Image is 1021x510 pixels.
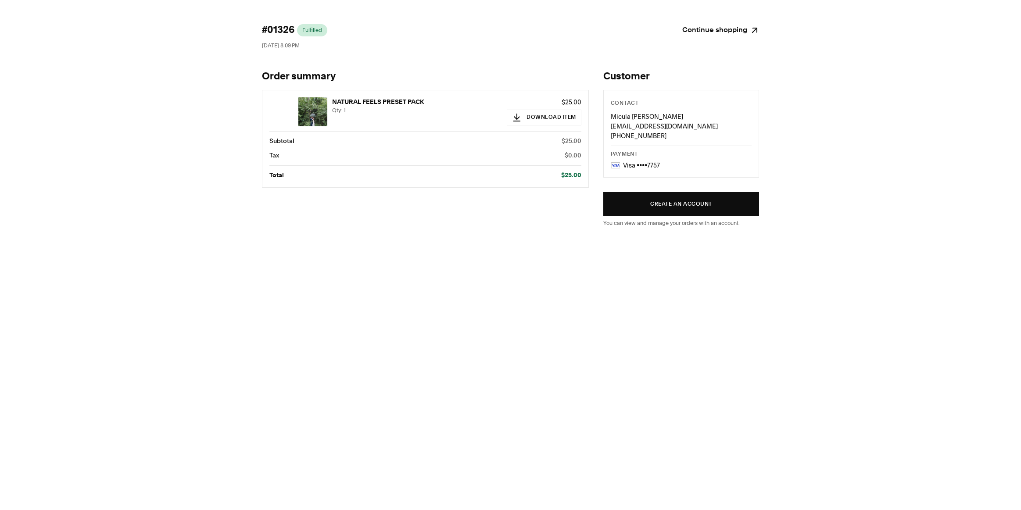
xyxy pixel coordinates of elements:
h2: Customer [603,71,759,83]
p: $25.00 [507,97,581,107]
span: #01326 [262,24,294,36]
p: Visa ••••7757 [623,160,660,170]
p: $0.00 [565,151,581,160]
p: $25.00 [561,171,581,180]
p: NATURAL FEELS PRESET PACK [332,97,502,107]
span: Qty: 1 [332,107,346,114]
img: NATURAL FEELS PRESET PACK [298,97,327,126]
p: Tax [269,151,279,160]
span: Micula [PERSON_NAME] [611,113,683,121]
h1: Order summary [262,71,589,83]
p: Total [269,171,284,180]
button: Create an account [603,192,759,216]
span: [EMAIL_ADDRESS][DOMAIN_NAME] [611,122,718,130]
button: Download Item [507,110,581,125]
span: Payment [611,152,638,157]
p: $25.00 [562,136,581,146]
a: Continue shopping [682,24,759,36]
span: You can view and manage your orders with an account. [603,220,740,226]
span: Fulfilled [302,27,322,34]
span: Contact [611,101,639,106]
span: [DATE] 8:09 PM [262,42,300,49]
p: Subtotal [269,136,294,146]
span: [PHONE_NUMBER] [611,132,666,140]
